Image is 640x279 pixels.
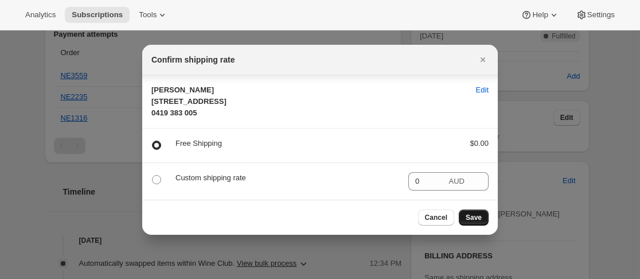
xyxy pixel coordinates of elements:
button: Save [459,210,489,226]
span: Save [466,213,482,222]
span: Subscriptions [72,10,123,20]
span: Tools [139,10,157,20]
button: Help [514,7,566,23]
span: AUD [449,177,465,185]
button: Analytics [18,7,63,23]
h2: Confirm shipping rate [151,54,235,65]
p: Free Shipping [175,138,451,149]
span: Edit [476,84,489,96]
span: Settings [587,10,615,20]
button: Subscriptions [65,7,130,23]
span: Analytics [25,10,56,20]
span: Help [532,10,548,20]
button: Settings [569,7,622,23]
span: [PERSON_NAME] [STREET_ADDRESS] 0419 383 005 [151,86,227,117]
button: Edit [469,81,495,99]
button: Close [475,52,491,68]
p: Custom shipping rate [175,172,399,184]
span: Cancel [425,213,447,222]
span: $0.00 [470,139,489,148]
button: Cancel [418,210,454,226]
button: Tools [132,7,175,23]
